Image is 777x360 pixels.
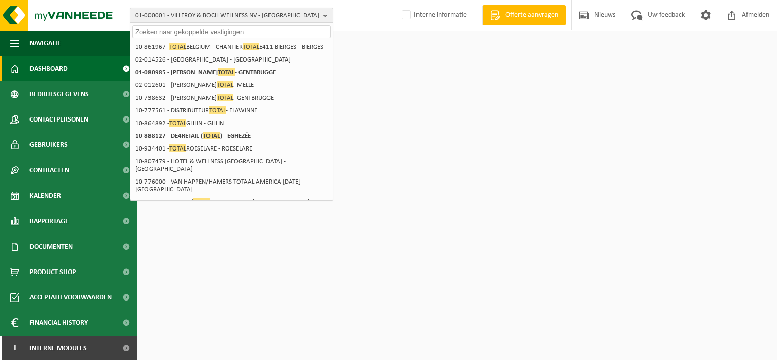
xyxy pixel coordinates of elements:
[132,142,331,155] li: 10-934401 - ROESELARE - ROESELARE
[29,310,88,336] span: Financial History
[132,117,331,130] li: 10-864892 - GHLIN - GHLIN
[132,155,331,175] li: 10-807479 - HOTEL & WELLNESS [GEOGRAPHIC_DATA] - [GEOGRAPHIC_DATA]
[132,25,331,38] input: Zoeken naar gekoppelde vestigingen
[29,234,73,259] span: Documenten
[132,41,331,53] li: 10-861967 - BELGIUM - CHANTIER E411 BIERGES - BIERGES
[29,285,112,310] span: Acceptatievoorwaarden
[169,43,186,50] span: TOTAL
[209,106,226,114] span: TOTAL
[29,158,69,183] span: Contracten
[135,68,276,76] strong: 01-080985 - [PERSON_NAME] - GENTBRUGGE
[132,175,331,196] li: 10-776000 - VAN HAPPEN/HAMERS TOTAAL AMERICA [DATE] - [GEOGRAPHIC_DATA]
[29,56,68,81] span: Dashboard
[482,5,566,25] a: Offerte aanvragen
[29,31,61,56] span: Navigatie
[193,198,210,205] span: TOTAL
[130,8,333,23] button: 01-000001 - VILLEROY & BOCH WELLNESS NV - [GEOGRAPHIC_DATA]
[132,79,331,92] li: 02-012601 - [PERSON_NAME] - MELLE
[217,94,233,101] span: TOTAL
[135,8,319,23] span: 01-000001 - VILLEROY & BOCH WELLNESS NV - [GEOGRAPHIC_DATA]
[218,68,235,76] span: TOTAL
[132,104,331,117] li: 10-777561 - DISTRIBUTEUR - FLAWINNE
[29,132,68,158] span: Gebruikers
[132,92,331,104] li: 10-738632 - [PERSON_NAME] - GENTBRUGGE
[503,10,561,20] span: Offerte aanvragen
[169,119,186,127] span: TOTAL
[169,144,186,152] span: TOTAL
[400,8,467,23] label: Interne informatie
[29,183,61,208] span: Kalender
[135,132,251,139] strong: 10-888127 - DE4RETAIL ( ) - EGHEZÉE
[29,81,89,107] span: Bedrijfsgegevens
[29,107,88,132] span: Contactpersonen
[132,53,331,66] li: 02-014526 - [GEOGRAPHIC_DATA] - [GEOGRAPHIC_DATA]
[29,259,76,285] span: Product Shop
[29,208,69,234] span: Rapportage
[203,132,220,139] span: TOTAL
[243,43,259,50] span: TOTAL
[132,196,331,208] li: 10-382012 - HERTEL/ RAFFINADERIJ - [GEOGRAPHIC_DATA]
[217,81,233,88] span: TOTAL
